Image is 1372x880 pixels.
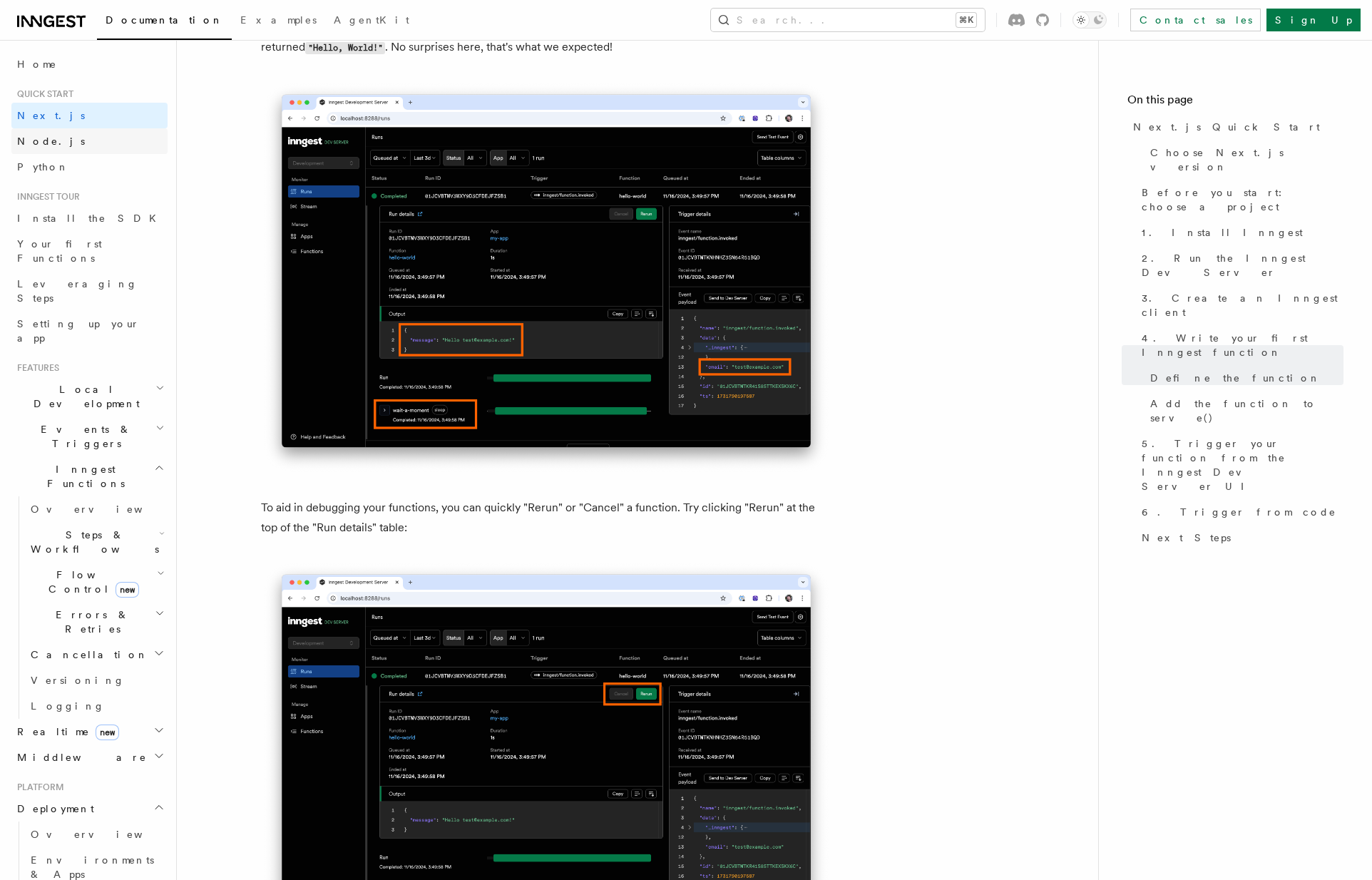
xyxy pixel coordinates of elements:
span: Next.js Quick Start [1133,120,1320,134]
button: Events & Triggers [11,416,168,456]
span: Examples [240,14,317,26]
span: Setting up your app [17,318,140,344]
button: Inngest Functions [11,456,168,496]
a: Sign Up [1266,9,1361,31]
a: Your first Functions [11,231,168,271]
a: Before you start: choose a project [1136,180,1343,220]
a: Node.js [11,128,168,154]
a: Home [11,51,168,77]
span: Home [17,57,57,71]
a: Leveraging Steps [11,271,168,311]
span: Install the SDK [17,213,165,224]
button: Deployment [11,796,168,822]
button: Steps & Workflows [25,522,168,562]
a: Python [11,154,168,180]
span: Node.js [17,135,85,147]
span: Choose Next.js version [1150,145,1343,174]
span: Environments & Apps [31,854,154,880]
span: new [116,582,139,598]
span: AgentKit [334,14,409,26]
a: 1. Install Inngest [1136,220,1343,245]
h4: On this page [1127,91,1343,114]
span: Events & Triggers [11,422,155,451]
a: Next.js Quick Start [1127,114,1343,140]
span: Leveraging Steps [17,278,138,304]
a: Versioning [25,667,168,693]
span: 4. Write your first Inngest function [1142,331,1343,359]
p: To aid in debugging your functions, you can quickly "Rerun" or "Cancel" a function. Try clicking ... [261,498,831,538]
a: 2. Run the Inngest Dev Server [1136,245,1343,285]
span: Cancellation [25,648,148,662]
span: Middleware [11,750,147,764]
span: 2. Run the Inngest Dev Server [1142,251,1343,280]
button: Local Development [11,377,168,416]
button: Cancellation [25,642,168,667]
a: Logging [25,693,168,719]
a: AgentKit [325,4,418,39]
span: Errors & Retries [25,608,155,636]
span: Documentation [106,14,223,26]
span: Python [17,161,69,173]
span: Realtime [11,725,119,739]
a: Examples [232,4,325,39]
span: Before you start: choose a project [1142,185,1343,214]
a: 5. Trigger your function from the Inngest Dev Server UI [1136,431,1343,499]
a: 3. Create an Inngest client [1136,285,1343,325]
a: Contact sales [1130,9,1261,31]
span: Next Steps [1142,531,1231,545]
a: 4. Write your first Inngest function [1136,325,1343,365]
a: Overview [25,496,168,522]
span: Flow Control [25,568,157,596]
span: new [96,725,119,740]
span: Overview [31,829,178,840]
a: Define the function [1145,365,1343,391]
button: Flow Controlnew [25,562,168,602]
span: Quick start [11,88,73,100]
span: Next.js [17,110,85,121]
button: Errors & Retries [25,602,168,642]
span: Overview [31,503,178,515]
button: Middleware [11,745,168,770]
a: Documentation [97,4,232,40]
span: 6. Trigger from code [1142,505,1336,519]
span: 5. Trigger your function from the Inngest Dev Server UI [1142,436,1343,493]
button: Search...⌘K [711,9,985,31]
span: Logging [31,700,105,712]
span: Inngest tour [11,191,80,203]
span: 1. Install Inngest [1142,225,1303,240]
a: 6. Trigger from code [1136,499,1343,525]
a: Setting up your app [11,311,168,351]
a: Choose Next.js version [1145,140,1343,180]
a: Overview [25,822,168,847]
span: 3. Create an Inngest client [1142,291,1343,319]
button: Toggle dark mode [1072,11,1107,29]
span: Local Development [11,382,155,411]
a: Install the SDK [11,205,168,231]
a: Next Steps [1136,525,1343,551]
code: "Hello, World!" [305,42,385,54]
a: Next.js [11,103,168,128]
a: Add the function to serve() [1145,391,1343,431]
span: Inngest Functions [11,462,154,491]
button: Realtimenew [11,719,168,745]
span: Deployment [11,802,94,816]
span: Add the function to serve() [1150,396,1343,425]
img: Inngest Dev Server web interface's runs tab with a single completed run expanded indicating that ... [261,81,831,475]
div: Inngest Functions [11,496,168,719]
span: Steps & Workflows [25,528,159,556]
span: Versioning [31,675,125,686]
span: Features [11,362,59,374]
span: Your first Functions [17,238,102,264]
span: Platform [11,782,64,793]
span: Define the function [1150,371,1321,385]
kbd: ⌘K [956,13,976,27]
